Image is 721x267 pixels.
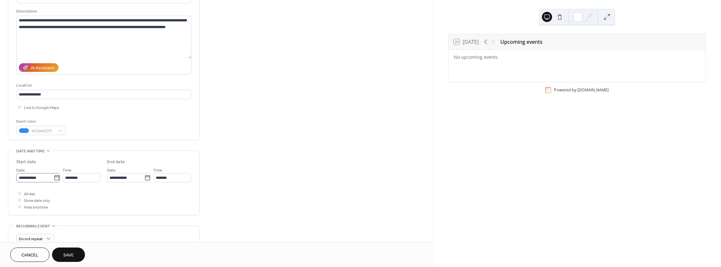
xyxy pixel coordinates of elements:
[153,167,162,174] span: Time
[16,223,50,230] span: Recurring event
[32,128,55,134] span: #358AEEFF
[16,148,45,155] span: Date and time
[21,252,38,259] span: Cancel
[454,54,700,60] div: No upcoming events
[107,167,116,174] span: Date
[24,197,50,204] span: Show date only
[52,248,85,262] button: Save
[16,82,190,89] div: Location
[24,204,48,211] span: Hide end time
[16,118,64,125] div: Event color
[107,159,125,165] div: End date
[577,87,609,93] a: [DOMAIN_NAME]
[19,63,58,72] button: AI Assistant
[24,191,35,197] span: All day
[63,252,74,259] span: Save
[19,235,43,243] span: Do not repeat
[10,248,49,262] button: Cancel
[31,65,54,72] div: AI Assistant
[24,104,59,111] span: Link to Google Maps
[63,167,72,174] span: Time
[16,8,190,15] div: Description
[16,159,36,165] div: Start date
[554,87,609,93] div: Powered by
[16,167,25,174] span: Date
[500,38,543,46] div: Upcoming events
